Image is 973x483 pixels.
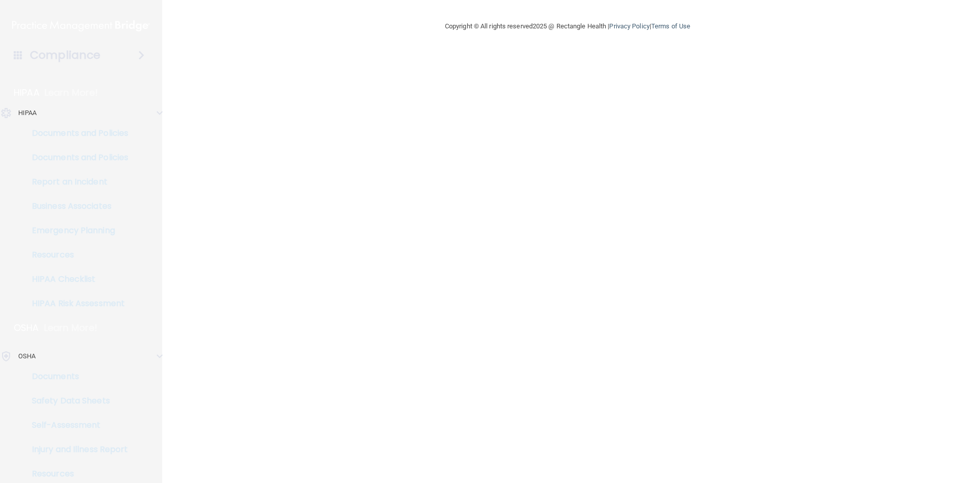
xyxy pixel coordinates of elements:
[7,396,145,406] p: Safety Data Sheets
[14,87,40,99] p: HIPAA
[7,153,145,163] p: Documents and Policies
[12,16,150,36] img: PMB logo
[7,444,145,455] p: Injury and Illness Report
[651,22,690,30] a: Terms of Use
[7,371,145,382] p: Documents
[7,128,145,138] p: Documents and Policies
[7,420,145,430] p: Self-Assessment
[7,201,145,211] p: Business Associates
[7,226,145,236] p: Emergency Planning
[7,250,145,260] p: Resources
[14,322,39,334] p: OSHA
[7,469,145,479] p: Resources
[383,10,753,43] div: Copyright © All rights reserved 2025 @ Rectangle Health | |
[18,107,37,119] p: HIPAA
[7,274,145,284] p: HIPAA Checklist
[30,48,100,62] h4: Compliance
[7,299,145,309] p: HIPAA Risk Assessment
[609,22,649,30] a: Privacy Policy
[44,322,98,334] p: Learn More!
[45,87,98,99] p: Learn More!
[18,350,35,362] p: OSHA
[7,177,145,187] p: Report an Incident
